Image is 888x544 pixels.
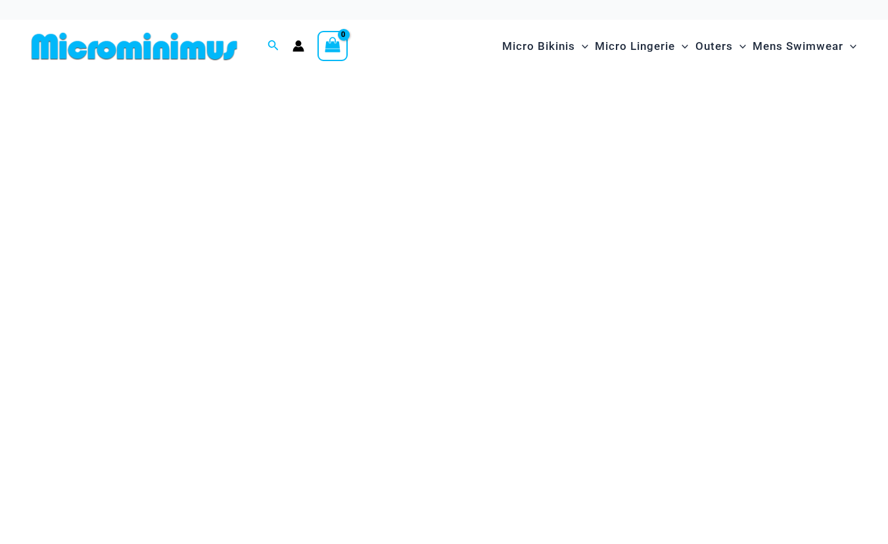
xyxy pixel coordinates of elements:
nav: Site Navigation [497,24,862,68]
a: OutersMenu ToggleMenu Toggle [692,26,749,66]
a: Micro BikinisMenu ToggleMenu Toggle [499,26,592,66]
span: Mens Swimwear [753,30,843,63]
span: Menu Toggle [675,30,688,63]
a: Search icon link [268,38,279,55]
span: Outers [695,30,733,63]
span: Menu Toggle [733,30,746,63]
a: Account icon link [292,40,304,52]
span: Micro Bikinis [502,30,575,63]
img: MM SHOP LOGO FLAT [26,32,243,61]
a: View Shopping Cart, empty [317,31,348,61]
span: Menu Toggle [575,30,588,63]
a: Micro LingerieMenu ToggleMenu Toggle [592,26,691,66]
span: Menu Toggle [843,30,856,63]
span: Micro Lingerie [595,30,675,63]
a: Mens SwimwearMenu ToggleMenu Toggle [749,26,860,66]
